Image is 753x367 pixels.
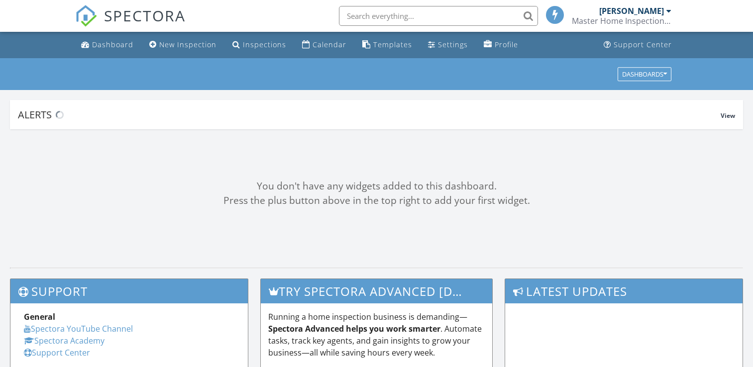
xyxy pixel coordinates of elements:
[75,13,186,34] a: SPECTORA
[572,16,671,26] div: Master Home Inspection Services
[618,67,671,81] button: Dashboards
[313,40,346,49] div: Calendar
[24,311,55,322] strong: General
[622,71,667,78] div: Dashboards
[438,40,468,49] div: Settings
[77,36,137,54] a: Dashboard
[495,40,518,49] div: Profile
[268,323,440,334] strong: Spectora Advanced helps you work smarter
[228,36,290,54] a: Inspections
[10,279,248,303] h3: Support
[721,111,735,120] span: View
[600,36,676,54] a: Support Center
[145,36,220,54] a: New Inspection
[268,311,485,359] p: Running a home inspection business is demanding— . Automate tasks, track key agents, and gain ins...
[24,347,90,358] a: Support Center
[614,40,672,49] div: Support Center
[18,108,721,121] div: Alerts
[243,40,286,49] div: Inspections
[373,40,412,49] div: Templates
[92,40,133,49] div: Dashboard
[10,179,743,193] div: You don't have any widgets added to this dashboard.
[358,36,416,54] a: Templates
[339,6,538,26] input: Search everything...
[24,323,133,334] a: Spectora YouTube Channel
[599,6,664,16] div: [PERSON_NAME]
[298,36,350,54] a: Calendar
[505,279,743,303] h3: Latest Updates
[75,5,97,27] img: The Best Home Inspection Software - Spectora
[261,279,492,303] h3: Try spectora advanced [DATE]
[424,36,472,54] a: Settings
[480,36,522,54] a: Company Profile
[24,335,105,346] a: Spectora Academy
[10,193,743,208] div: Press the plus button above in the top right to add your first widget.
[159,40,216,49] div: New Inspection
[104,5,186,26] span: SPECTORA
